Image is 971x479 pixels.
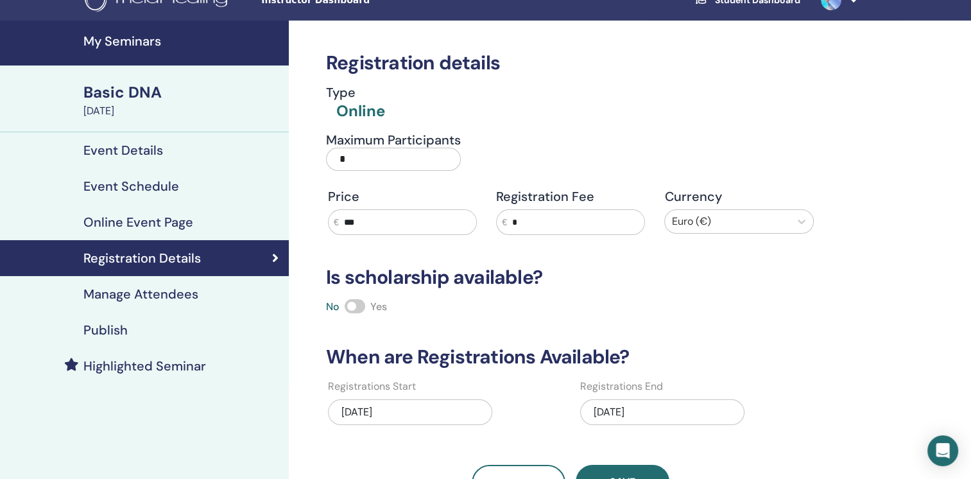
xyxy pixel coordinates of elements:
[326,148,461,171] input: Maximum Participants
[502,216,507,229] span: €
[318,345,823,369] h3: When are Registrations Available?
[326,300,339,313] span: No
[83,322,128,338] h4: Publish
[83,358,206,374] h4: Highlighted Seminar
[334,216,339,229] span: €
[580,399,744,425] div: [DATE]
[580,379,663,394] label: Registrations End
[318,51,823,74] h3: Registration details
[83,250,201,266] h4: Registration Details
[83,143,163,158] h4: Event Details
[83,103,281,119] div: [DATE]
[318,266,823,289] h3: Is scholarship available?
[370,300,387,313] span: Yes
[496,189,645,204] h4: Registration Fee
[83,286,198,302] h4: Manage Attendees
[326,85,385,100] h4: Type
[664,189,813,204] h4: Currency
[326,132,461,148] h4: Maximum Participants
[328,379,416,394] label: Registrations Start
[927,435,958,466] div: Open Intercom Messenger
[83,82,281,103] div: Basic DNA
[76,82,289,119] a: Basic DNA[DATE]
[83,214,193,230] h4: Online Event Page
[328,189,477,204] h4: Price
[328,399,492,425] div: [DATE]
[336,100,385,122] div: Online
[83,33,281,49] h4: My Seminars
[83,179,179,194] h4: Event Schedule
